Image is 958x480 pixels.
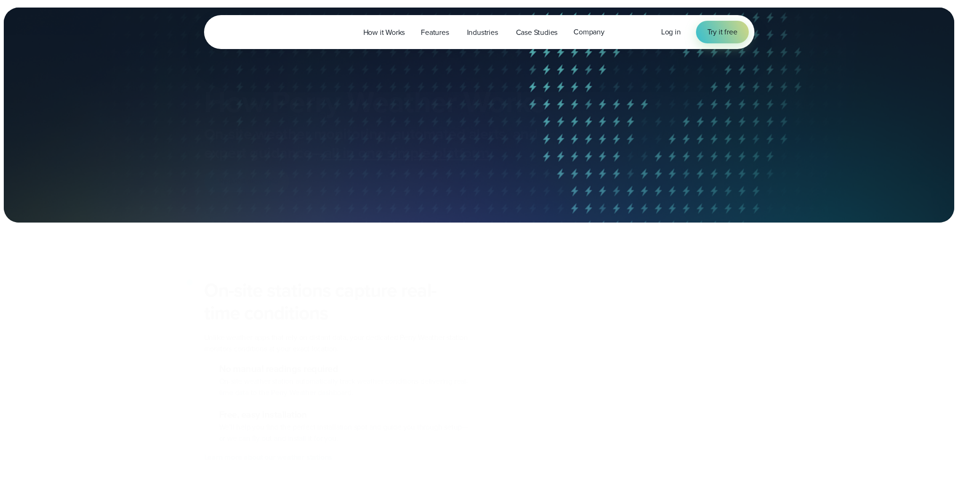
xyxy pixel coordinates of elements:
a: Try it free [696,21,749,43]
span: Features [421,27,449,38]
span: Industries [467,27,498,38]
span: Try it free [707,26,737,38]
span: Log in [661,26,681,37]
a: Log in [661,26,681,38]
a: How it Works [355,23,413,42]
span: How it Works [363,27,405,38]
span: Company [573,26,605,38]
span: Case Studies [516,27,558,38]
a: Case Studies [508,23,566,42]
